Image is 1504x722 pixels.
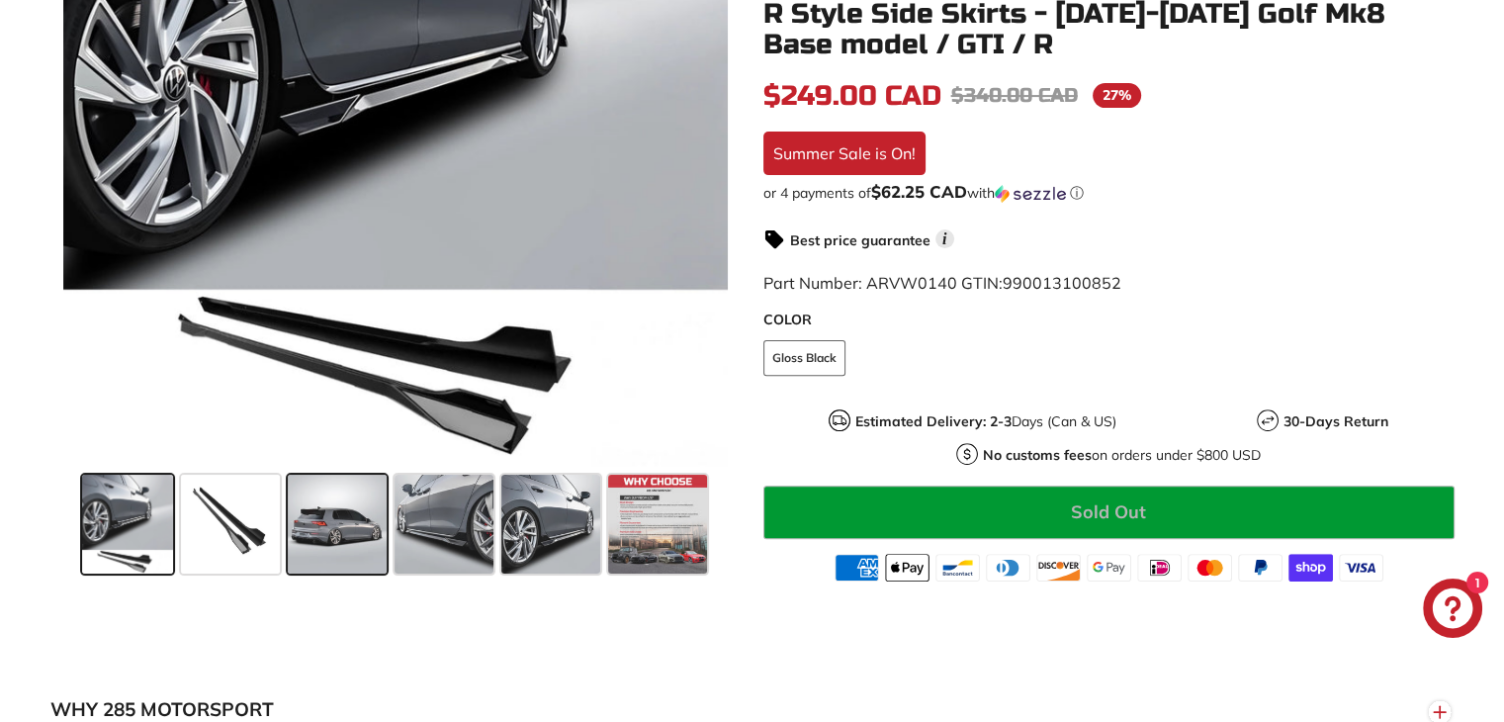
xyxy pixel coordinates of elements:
[935,229,954,248] span: i
[763,183,1455,203] div: or 4 payments of with
[855,412,1012,430] strong: Estimated Delivery: 2-3
[935,554,980,582] img: bancontact
[1137,554,1182,582] img: ideal
[1087,554,1131,582] img: google_pay
[855,411,1116,432] p: Days (Can & US)
[763,79,941,113] span: $249.00 CAD
[1003,273,1121,293] span: 990013100852
[1238,554,1283,582] img: paypal
[1283,412,1388,430] strong: 30-Days Return
[885,554,929,582] img: apple_pay
[983,446,1092,464] strong: No customs fees
[763,486,1455,539] button: Sold Out
[1417,579,1488,643] inbox-online-store-chat: Shopify online store chat
[1188,554,1232,582] img: master
[995,185,1066,203] img: Sezzle
[983,445,1261,466] p: on orders under $800 USD
[871,181,967,202] span: $62.25 CAD
[951,83,1078,108] span: $340.00 CAD
[763,310,1455,330] label: COLOR
[790,231,930,249] strong: Best price guarantee
[763,273,1121,293] span: Part Number: ARVW0140 GTIN:
[1093,83,1141,108] span: 27%
[763,132,926,175] div: Summer Sale is On!
[763,183,1455,203] div: or 4 payments of$62.25 CADwithSezzle Click to learn more about Sezzle
[1288,554,1333,582] img: shopify_pay
[986,554,1030,582] img: diners_club
[835,554,879,582] img: american_express
[1071,500,1146,523] span: Sold Out
[1036,554,1081,582] img: discover
[1339,554,1383,582] img: visa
